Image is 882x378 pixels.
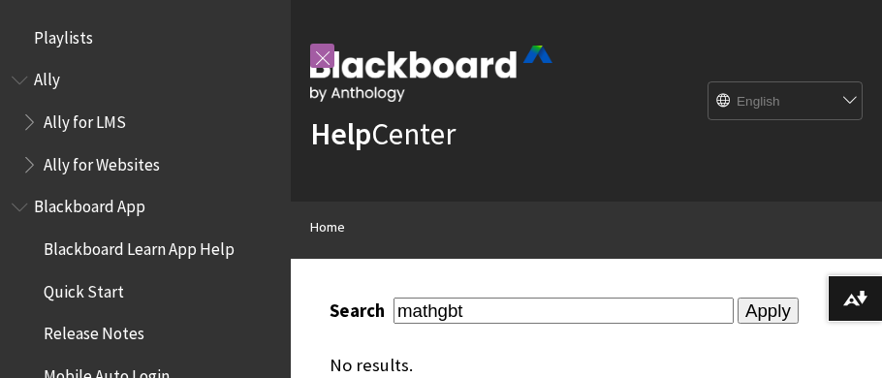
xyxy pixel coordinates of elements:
[310,114,456,153] a: HelpCenter
[44,106,126,132] span: Ally for LMS
[310,114,371,153] strong: Help
[12,21,279,54] nav: Book outline for Playlists
[709,82,864,121] select: Site Language Selector
[34,191,145,217] span: Blackboard App
[12,64,279,181] nav: Book outline for Anthology Ally Help
[310,46,552,102] img: Blackboard by Anthology
[34,64,60,90] span: Ally
[738,298,799,325] input: Apply
[34,21,93,47] span: Playlists
[310,215,345,239] a: Home
[44,233,235,259] span: Blackboard Learn App Help
[44,318,144,344] span: Release Notes
[330,299,390,322] label: Search
[330,355,843,376] div: No results.
[44,275,124,301] span: Quick Start
[44,148,160,174] span: Ally for Websites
